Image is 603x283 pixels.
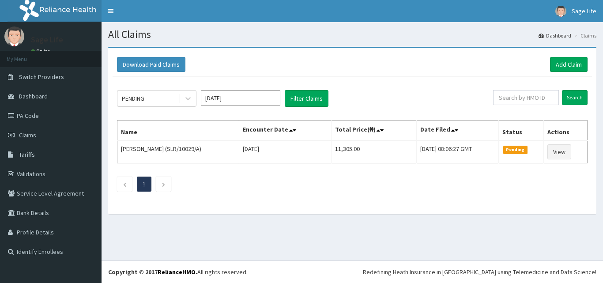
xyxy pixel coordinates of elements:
[158,268,196,276] a: RelianceHMO
[416,140,498,163] td: [DATE] 08:06:27 GMT
[19,151,35,158] span: Tariffs
[19,92,48,100] span: Dashboard
[572,32,596,39] li: Claims
[239,140,331,163] td: [DATE]
[550,57,588,72] a: Add Claim
[102,260,603,283] footer: All rights reserved.
[572,7,596,15] span: Sage Life
[117,140,239,163] td: [PERSON_NAME] (SLR/10029/A)
[108,29,596,40] h1: All Claims
[122,94,144,103] div: PENDING
[201,90,280,106] input: Select Month and Year
[117,57,185,72] button: Download Paid Claims
[499,121,544,141] th: Status
[539,32,571,39] a: Dashboard
[108,268,197,276] strong: Copyright © 2017 .
[19,131,36,139] span: Claims
[416,121,498,141] th: Date Filed
[31,36,63,44] p: Sage Life
[331,121,416,141] th: Total Price(₦)
[503,146,528,154] span: Pending
[562,90,588,105] input: Search
[547,144,571,159] a: View
[363,268,596,276] div: Redefining Heath Insurance in [GEOGRAPHIC_DATA] using Telemedicine and Data Science!
[493,90,559,105] input: Search by HMO ID
[4,26,24,46] img: User Image
[117,121,239,141] th: Name
[544,121,588,141] th: Actions
[143,180,146,188] a: Page 1 is your current page
[285,90,328,107] button: Filter Claims
[555,6,566,17] img: User Image
[31,48,52,54] a: Online
[331,140,416,163] td: 11,305.00
[123,180,127,188] a: Previous page
[19,73,64,81] span: Switch Providers
[162,180,166,188] a: Next page
[239,121,331,141] th: Encounter Date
